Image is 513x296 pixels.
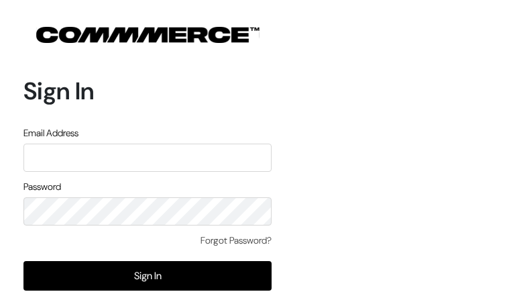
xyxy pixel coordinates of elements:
label: Password [23,180,61,194]
h1: Sign In [23,77,272,105]
label: Email Address [23,126,78,140]
button: Sign In [23,261,272,291]
img: COMMMERCE [36,27,260,43]
a: Forgot Password? [201,234,272,248]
